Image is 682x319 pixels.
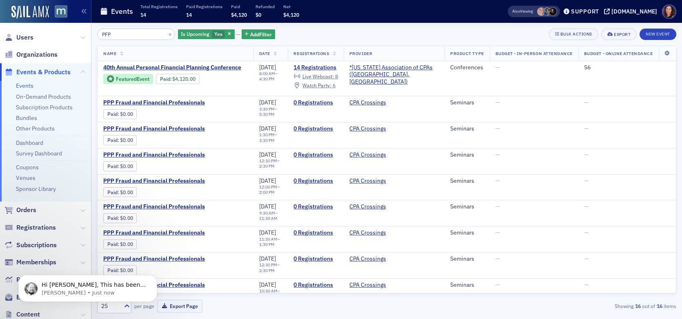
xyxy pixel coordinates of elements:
span: [DATE] [259,151,276,158]
a: CPA Crossings [349,281,386,289]
a: 0 Registrations [293,255,338,263]
a: CPA Crossings [349,203,386,210]
a: PPP Fraud and Financial Professionals [103,151,240,159]
a: Users [4,33,33,42]
span: $0.00 [120,215,133,221]
a: Registrations [4,223,56,232]
span: : [107,137,120,143]
span: PPP Fraud and Financial Professionals [103,203,240,210]
span: Subscriptions [16,241,57,250]
a: Coupons [16,164,39,171]
span: Events & Products [16,68,71,77]
span: Date [259,51,270,56]
div: Seminars [450,151,484,159]
span: $0.00 [120,163,133,169]
a: Paid [107,163,118,169]
a: View Homepage [49,5,67,19]
iframe: Intercom notifications message [6,258,169,315]
span: [DATE] [259,64,276,71]
time: 12:30 PM [259,158,277,164]
time: 3:30 PM [259,137,275,143]
div: Conferences [450,64,484,71]
span: [DATE] [259,229,276,236]
span: $0.00 [120,137,133,143]
a: 0 Registrations [293,151,338,159]
a: 0 Registrations [293,99,338,106]
strong: 16 [655,302,664,310]
h1: Events [111,7,133,16]
span: : [107,215,120,221]
button: × [167,30,174,38]
a: PPP Fraud and Financial Professionals [103,125,240,133]
span: — [584,151,589,158]
span: *Maryland Association of CPAs (Timonium, MD) [349,64,439,86]
a: 0 Registrations [293,125,338,133]
div: Seminars [450,125,484,133]
div: 56 [584,64,670,71]
div: Paid: 0 - $0 [103,161,137,171]
span: Organizations [16,50,58,59]
div: Paid: 0 - $0 [103,109,137,119]
span: CPA Crossings [349,203,401,210]
time: 1:30 PM [259,241,275,247]
div: [DOMAIN_NAME] [611,8,657,15]
span: — [495,99,500,106]
span: — [584,229,589,236]
span: 6 [333,82,335,89]
div: Seminars [450,203,484,210]
a: Paid [107,111,118,117]
span: CPA Crossings [349,177,401,185]
time: 10:30 AM [259,288,278,294]
a: Subscriptions [4,241,57,250]
a: Sponsor Library [16,185,56,193]
span: — [495,125,500,132]
span: 8 [335,73,338,80]
a: CPA Crossings [349,255,386,263]
span: CPA Crossings [349,255,401,263]
p: Paid Registrations [186,4,222,9]
span: Viewing [512,9,533,14]
span: CPA Crossings [349,229,401,237]
a: PPP Fraud and Financial Professionals [103,281,240,289]
a: PPP Fraud and Financial Professionals [103,177,240,185]
span: PPP Fraud and Financial Professionals [103,229,240,237]
span: 14 [140,11,146,18]
a: Survey Dashboard [16,150,62,157]
div: Paid: 0 - $0 [103,187,137,197]
span: — [584,255,589,262]
span: : [107,163,120,169]
strong: 16 [633,302,642,310]
a: Email Marketing [4,293,65,302]
div: – [259,237,282,247]
div: Seminars [450,281,484,289]
button: Bulk Actions [549,29,598,40]
a: 0 Registrations [293,177,338,185]
span: [DATE] [259,203,276,210]
span: Is Upcoming [181,31,209,37]
span: CPA Crossings [349,151,401,159]
span: Registrations [16,223,56,232]
time: 5:30 PM [259,111,275,117]
div: Paid: 0 - $0 [103,239,137,249]
span: : [107,111,120,117]
button: New Event [640,29,676,40]
a: 0 Registrations [293,229,338,237]
div: – [259,132,282,143]
time: 12:30 PM [259,262,277,268]
a: PPP Fraud and Financial Professionals [103,255,240,263]
a: Events & Products [4,68,71,77]
span: $0 [255,11,261,18]
input: Search… [97,29,175,40]
a: CPA Crossings [349,99,386,106]
div: Featured Event [103,74,153,84]
a: PPP Fraud and Financial Professionals [103,99,240,106]
div: Paid: 0 - $0 [103,135,137,145]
